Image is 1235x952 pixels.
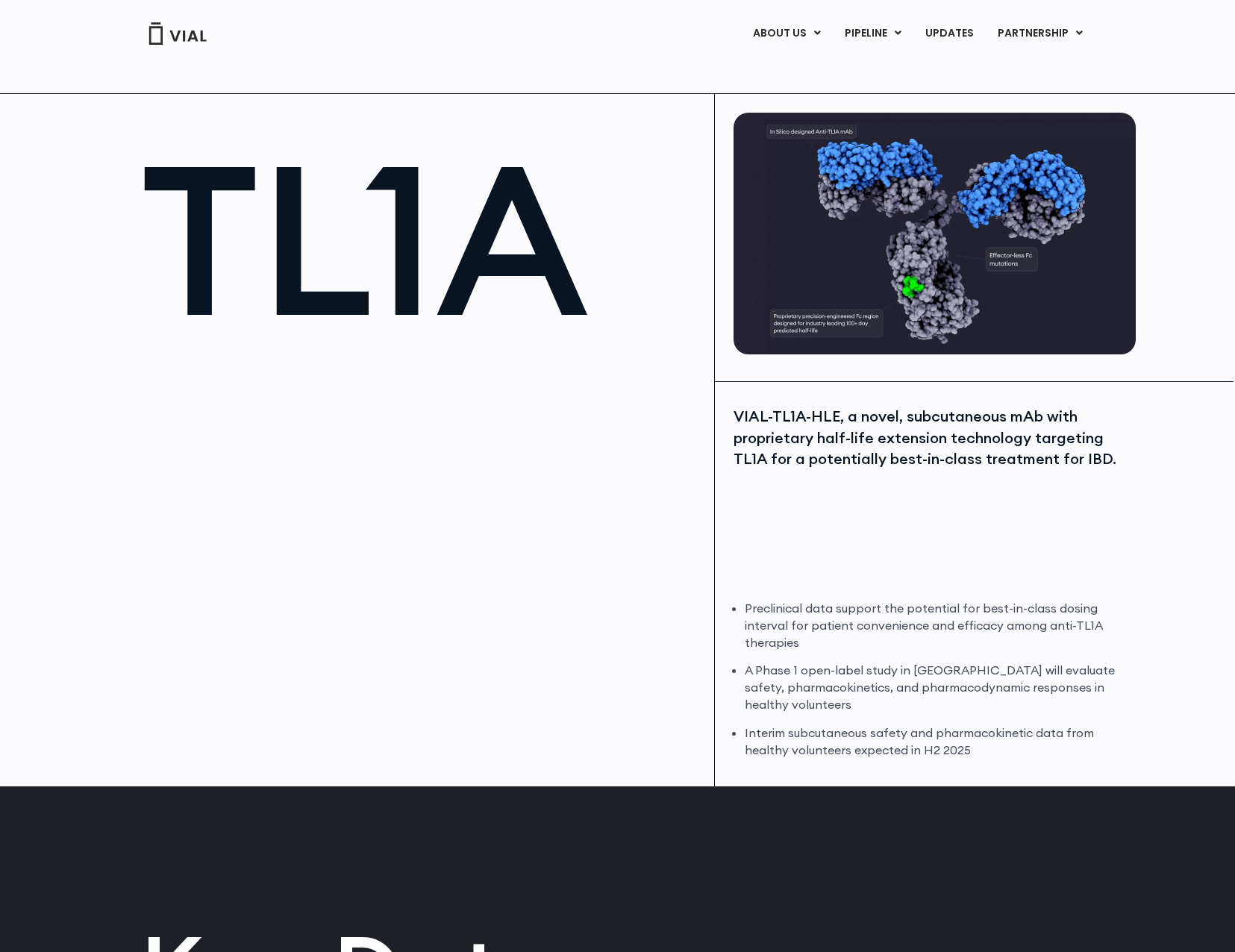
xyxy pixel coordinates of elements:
li: Preclinical data support the potential for best-in-class dosing interval for patient convenience ... [745,600,1132,651]
div: VIAL-TL1A-HLE, a novel, subcutaneous mAb with proprietary half-life extension technology targetin... [734,406,1132,470]
li: A Phase 1 open-label study in [GEOGRAPHIC_DATA] will evaluate safety, pharmacokinetics, and pharm... [745,662,1132,713]
a: PIPELINEMenu Toggle [833,21,913,46]
a: PARTNERSHIPMenu Toggle [986,21,1095,46]
img: TL1A antibody diagram. [734,113,1136,354]
a: UPDATES [913,21,985,46]
h1: TL1A [141,135,700,343]
li: Interim subcutaneous safety and pharmacokinetic data from healthy volunteers expected in H2 2025 [745,724,1132,759]
img: Vial Logo [148,22,207,45]
a: ABOUT USMenu Toggle [741,21,832,46]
